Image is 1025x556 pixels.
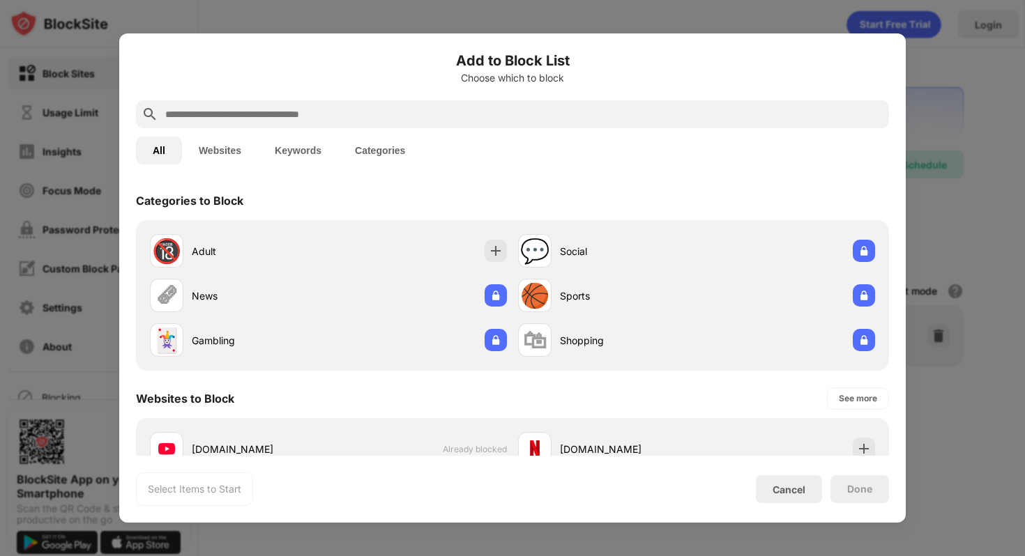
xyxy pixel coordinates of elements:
div: 🏀 [520,281,549,310]
div: [DOMAIN_NAME] [560,442,697,456]
button: Categories [338,137,422,164]
div: 🃏 [152,326,181,355]
div: 🔞 [152,237,181,265]
div: 🗞 [155,281,179,310]
div: 💬 [520,237,549,265]
div: Done [847,484,872,495]
span: Already blocked [443,444,507,454]
div: Websites to Block [136,392,234,406]
button: All [136,137,182,164]
div: Choose which to block [136,72,889,84]
div: [DOMAIN_NAME] [192,442,328,456]
div: Select Items to Start [148,482,241,496]
img: search.svg [142,106,158,123]
div: Social [560,244,697,258]
div: 🛍 [523,326,547,355]
img: favicons [158,440,175,457]
div: Adult [192,244,328,258]
img: favicons [526,440,543,457]
button: Websites [182,137,258,164]
div: Sports [560,288,697,303]
div: See more [839,392,877,406]
div: Categories to Block [136,194,243,208]
div: Shopping [560,333,697,348]
div: Gambling [192,333,328,348]
div: News [192,288,328,303]
div: Cancel [773,484,805,495]
button: Keywords [258,137,338,164]
h6: Add to Block List [136,50,889,71]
